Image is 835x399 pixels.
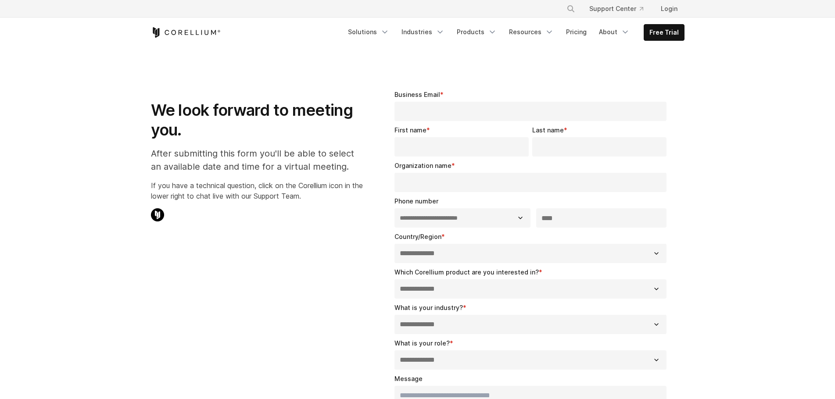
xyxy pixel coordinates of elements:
span: Which Corellium product are you interested in? [394,268,539,276]
span: Organization name [394,162,452,169]
a: Solutions [343,24,394,40]
a: About [594,24,635,40]
a: Resources [504,24,559,40]
span: Message [394,375,423,382]
span: What is your role? [394,339,450,347]
span: Last name [532,126,564,134]
span: What is your industry? [394,304,463,311]
p: After submitting this form you'll be able to select an available date and time for a virtual meet... [151,147,363,173]
button: Search [563,1,579,17]
a: Support Center [582,1,650,17]
span: Phone number [394,197,438,205]
img: Corellium Chat Icon [151,208,164,221]
div: Navigation Menu [343,24,684,41]
a: Pricing [561,24,592,40]
span: Country/Region [394,233,441,240]
a: Corellium Home [151,27,221,38]
h1: We look forward to meeting you. [151,100,363,140]
a: Industries [396,24,450,40]
a: Free Trial [644,25,684,40]
span: First name [394,126,426,134]
a: Login [654,1,684,17]
p: If you have a technical question, click on the Corellium icon in the lower right to chat live wit... [151,180,363,201]
div: Navigation Menu [556,1,684,17]
a: Products [452,24,502,40]
span: Business Email [394,91,440,98]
